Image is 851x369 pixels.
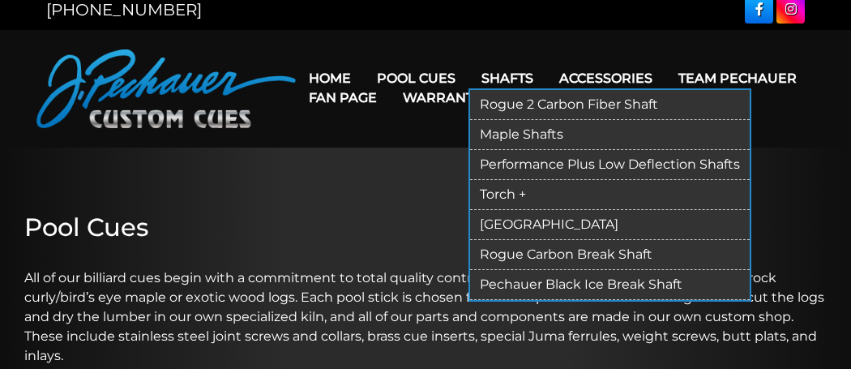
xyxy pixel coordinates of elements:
p: All of our billiard cues begin with a commitment to total quality control, starting with the sele... [24,249,827,366]
a: Rogue 2 Carbon Fiber Shaft [470,90,750,120]
a: Team Pechauer [665,58,810,99]
a: Warranty [390,77,494,118]
a: Rogue Carbon Break Shaft [470,240,750,270]
a: Pechauer Black Ice Break Shaft [470,270,750,300]
a: Accessories [546,58,665,99]
a: Pool Cues [364,58,468,99]
a: Cart [494,77,556,118]
h2: Pool Cues [24,212,827,242]
a: Performance Plus Low Deflection Shafts [470,150,750,180]
img: Pechauer Custom Cues [36,49,296,128]
a: Fan Page [296,77,390,118]
a: [GEOGRAPHIC_DATA] [470,210,750,240]
a: Maple Shafts [470,120,750,150]
a: Home [296,58,364,99]
a: Torch + [470,180,750,210]
a: Shafts [468,58,546,99]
